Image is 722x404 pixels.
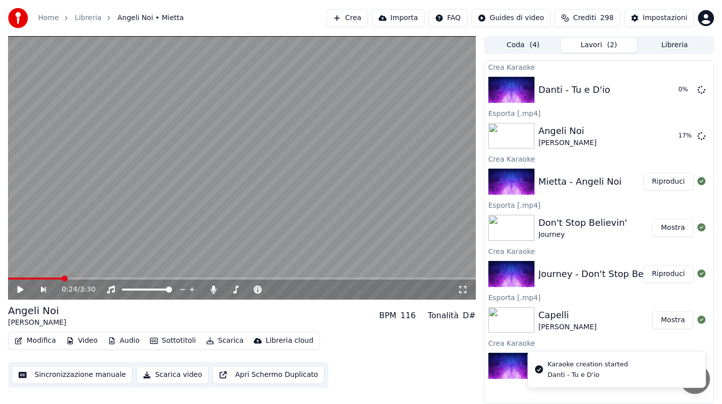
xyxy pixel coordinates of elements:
[548,359,628,369] div: Karaoke creation started
[538,175,622,189] div: Mietta - Angeli Noi
[8,8,28,28] img: youka
[643,13,687,23] div: Impostazioni
[555,9,620,27] button: Crediti298
[561,38,637,53] button: Lavori
[538,230,627,240] div: Journey
[484,61,713,73] div: Crea Karaoke
[624,9,694,27] button: Impostazioni
[484,337,713,349] div: Crea Karaoke
[538,138,597,148] div: [PERSON_NAME]
[538,267,670,281] div: Journey - Don't Stop Believin'
[484,245,713,257] div: Crea Karaoke
[538,308,597,322] div: Capelli
[80,285,95,295] span: 3:30
[538,216,627,230] div: Don't Stop Believin'
[38,13,184,23] nav: breadcrumb
[146,334,200,348] button: Sottotitoli
[484,107,713,119] div: Esporta [.mp4]
[428,310,459,322] div: Tonalità
[484,199,713,211] div: Esporta [.mp4]
[266,336,313,346] div: Libreria cloud
[62,334,102,348] button: Video
[463,310,476,322] div: D#
[12,366,132,384] button: Sincronizzazione manuale
[11,334,60,348] button: Modifica
[529,40,539,50] span: ( 4 )
[538,322,597,332] div: [PERSON_NAME]
[38,13,59,23] a: Home
[652,311,693,329] button: Mostra
[117,13,184,23] span: Angeli Noi • Mietta
[538,124,597,138] div: Angeli Noi
[401,310,416,322] div: 116
[643,173,693,191] button: Riproduci
[471,9,551,27] button: Guides di video
[548,370,628,379] div: Danti - Tu e D'io
[573,13,596,23] span: Crediti
[8,318,66,328] div: [PERSON_NAME]
[372,9,425,27] button: Importa
[484,291,713,303] div: Esporta [.mp4]
[202,334,248,348] button: Scarica
[8,304,66,318] div: Angeli Noi
[326,9,368,27] button: Crea
[213,366,324,384] button: Apri Schermo Duplicato
[379,310,396,322] div: BPM
[104,334,144,348] button: Audio
[643,265,693,283] button: Riproduci
[429,9,467,27] button: FAQ
[600,13,614,23] span: 298
[678,132,693,140] div: 17 %
[62,285,86,295] div: /
[136,366,209,384] button: Scarica video
[538,83,610,97] div: Danti - Tu e D'io
[485,38,561,53] button: Coda
[678,86,693,94] div: 0 %
[607,40,617,50] span: ( 2 )
[62,285,77,295] span: 0:24
[484,153,713,165] div: Crea Karaoke
[637,38,712,53] button: Libreria
[75,13,101,23] a: Libreria
[652,219,693,237] button: Mostra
